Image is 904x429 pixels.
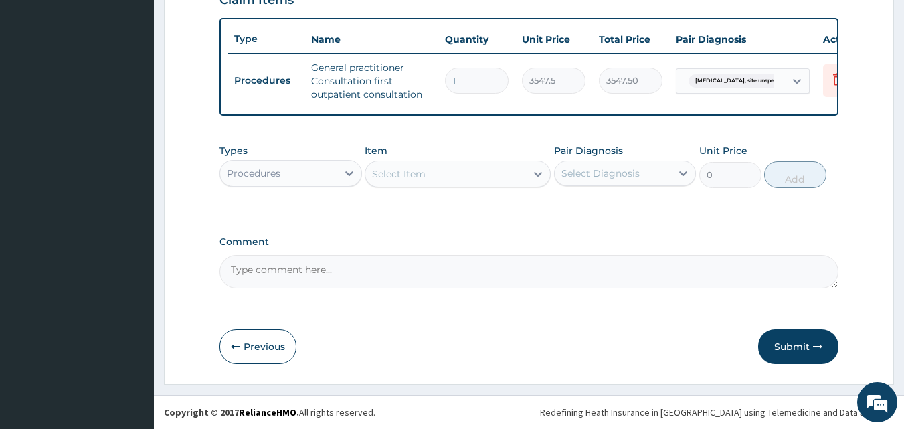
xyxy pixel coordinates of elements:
[540,406,894,419] div: Redefining Heath Insurance in [GEOGRAPHIC_DATA] using Telemedicine and Data Science!
[699,144,747,157] label: Unit Price
[764,161,826,188] button: Add
[554,144,623,157] label: Pair Diagnosis
[228,68,304,93] td: Procedures
[219,7,252,39] div: Minimize live chat window
[219,329,296,364] button: Previous
[816,26,883,53] th: Actions
[219,236,839,248] label: Comment
[592,26,669,53] th: Total Price
[154,395,904,429] footer: All rights reserved.
[219,145,248,157] label: Types
[689,74,796,88] span: [MEDICAL_DATA], site unspecified
[70,75,225,92] div: Chat with us now
[438,26,515,53] th: Quantity
[515,26,592,53] th: Unit Price
[227,167,280,180] div: Procedures
[561,167,640,180] div: Select Diagnosis
[304,26,438,53] th: Name
[365,144,387,157] label: Item
[239,406,296,418] a: RelianceHMO
[78,129,185,264] span: We're online!
[228,27,304,52] th: Type
[304,54,438,108] td: General practitioner Consultation first outpatient consultation
[372,167,426,181] div: Select Item
[25,67,54,100] img: d_794563401_company_1708531726252_794563401
[164,406,299,418] strong: Copyright © 2017 .
[669,26,816,53] th: Pair Diagnosis
[758,329,838,364] button: Submit
[7,286,255,333] textarea: Type your message and hit 'Enter'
